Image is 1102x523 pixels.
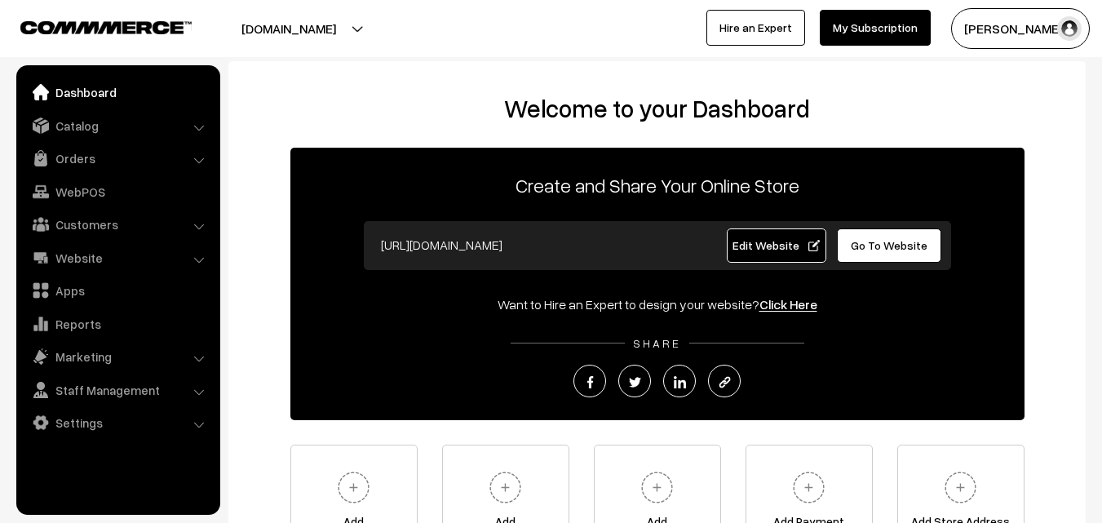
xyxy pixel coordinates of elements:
a: Catalog [20,111,215,140]
img: plus.svg [331,465,376,510]
span: Edit Website [732,238,820,252]
span: Go To Website [851,238,927,252]
h2: Welcome to your Dashboard [245,94,1069,123]
a: Website [20,243,215,273]
a: Edit Website [727,228,826,263]
a: Hire an Expert [706,10,805,46]
p: Create and Share Your Online Store [290,171,1025,200]
a: Orders [20,144,215,173]
a: Customers [20,210,215,239]
a: Marketing [20,342,215,371]
a: COMMMERCE [20,16,163,36]
img: plus.svg [483,465,528,510]
a: My Subscription [820,10,931,46]
img: plus.svg [635,465,679,510]
a: WebPOS [20,177,215,206]
button: [PERSON_NAME] [951,8,1090,49]
a: Settings [20,408,215,437]
img: plus.svg [938,465,983,510]
img: COMMMERCE [20,21,192,33]
a: Apps [20,276,215,305]
a: Go To Website [837,228,942,263]
a: Dashboard [20,78,215,107]
img: plus.svg [786,465,831,510]
span: SHARE [625,336,689,350]
button: [DOMAIN_NAME] [184,8,393,49]
a: Click Here [759,296,817,312]
div: Want to Hire an Expert to design your website? [290,295,1025,314]
a: Staff Management [20,375,215,405]
img: user [1057,16,1082,41]
a: Reports [20,309,215,339]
